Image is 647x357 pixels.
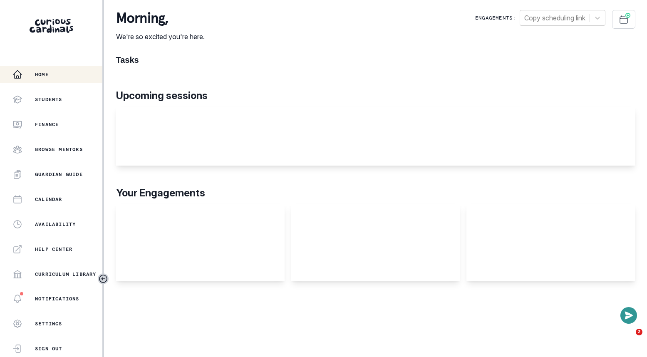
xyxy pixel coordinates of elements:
button: Schedule Sessions [612,10,635,29]
p: Your Engagements [116,186,635,201]
h1: Tasks [116,55,635,65]
button: Toggle sidebar [98,273,109,284]
p: Finance [35,121,59,128]
p: Students [35,96,62,103]
p: Guardian Guide [35,171,83,178]
p: Engagements: [475,15,516,21]
p: Sign Out [35,345,62,352]
p: Home [35,71,49,78]
p: Notifications [35,295,79,302]
div: Copy scheduling link [524,13,585,23]
p: Browse Mentors [35,146,83,153]
p: Help Center [35,246,72,253]
iframe: Intercom live chat [619,329,639,349]
button: Open or close messaging widget [620,307,637,324]
p: Settings [35,320,62,327]
p: Upcoming sessions [116,88,635,103]
span: 2 [636,329,642,335]
p: morning , [116,10,205,27]
p: Calendar [35,196,62,203]
p: Availability [35,221,76,228]
p: Curriculum Library [35,271,97,278]
img: Curious Cardinals Logo [30,19,73,33]
p: We're so excited you're here. [116,32,205,42]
